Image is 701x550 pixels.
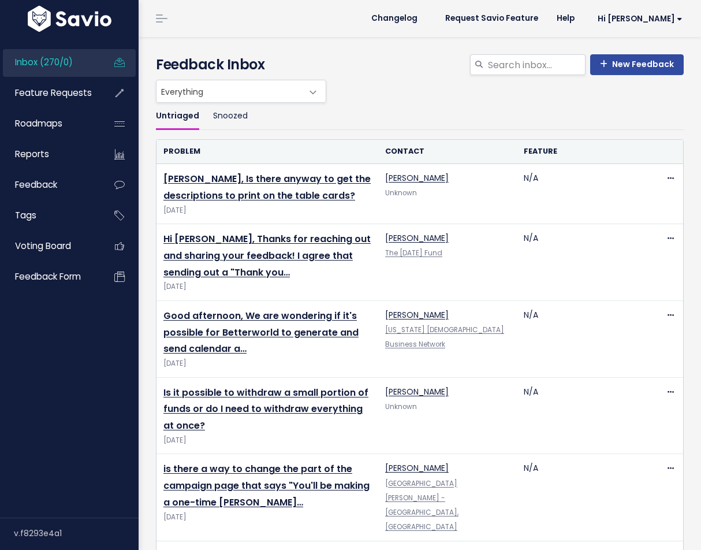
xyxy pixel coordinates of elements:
[3,233,96,259] a: Voting Board
[598,14,683,23] span: Hi [PERSON_NAME]
[25,6,114,32] img: logo-white.9d6f32f41409.svg
[163,434,371,447] span: [DATE]
[156,54,684,75] h4: Feedback Inbox
[15,179,57,191] span: Feedback
[15,148,49,160] span: Reports
[547,10,584,27] a: Help
[156,103,199,130] a: Untriaged
[163,232,371,279] a: Hi [PERSON_NAME], Thanks for reaching out and sharing your feedback! I agree that sending out a "...
[517,300,655,377] td: N/A
[15,56,73,68] span: Inbox (270/0)
[156,140,378,163] th: Problem
[15,270,81,283] span: Feedback form
[385,309,449,321] a: [PERSON_NAME]
[385,402,417,411] span: Unknown
[3,80,96,106] a: Feature Requests
[385,188,417,198] span: Unknown
[163,309,359,356] a: Good afternoon, We are wondering if it's possible for Betterworld to generate and send calendar a…
[14,518,139,548] div: v.f8293e4a1
[15,240,71,252] span: Voting Board
[385,462,449,474] a: [PERSON_NAME]
[436,10,547,27] a: Request Savio Feature
[156,80,303,102] span: Everything
[156,103,684,130] ul: Filter feature requests
[385,248,442,258] a: The [DATE] Fund
[385,232,449,244] a: [PERSON_NAME]
[385,172,449,184] a: [PERSON_NAME]
[3,110,96,137] a: Roadmaps
[163,462,370,509] a: is there a way to change the part of the campaign page that says "You'll be making a one-time [PE...
[3,49,96,76] a: Inbox (270/0)
[163,511,371,523] span: [DATE]
[3,141,96,168] a: Reports
[517,140,655,163] th: Feature
[517,454,655,541] td: N/A
[517,377,655,454] td: N/A
[385,479,458,532] a: [GEOGRAPHIC_DATA][PERSON_NAME] - [GEOGRAPHIC_DATA], [GEOGRAPHIC_DATA]
[163,386,368,433] a: Is it possible to withdraw a small portion of funds or do I need to withdraw everything at once?
[163,281,371,293] span: [DATE]
[163,358,371,370] span: [DATE]
[517,164,655,224] td: N/A
[371,14,417,23] span: Changelog
[385,325,504,349] a: [US_STATE] [DEMOGRAPHIC_DATA] Business Network
[385,386,449,397] a: [PERSON_NAME]
[3,263,96,290] a: Feedback form
[517,224,655,301] td: N/A
[156,80,326,103] span: Everything
[213,103,248,130] a: Snoozed
[163,172,371,202] a: [PERSON_NAME], Is there anyway to get the descriptions to print on the table cards?
[487,54,586,75] input: Search inbox...
[378,140,517,163] th: Contact
[163,205,371,217] span: [DATE]
[15,87,92,99] span: Feature Requests
[590,54,684,75] a: New Feedback
[3,202,96,229] a: Tags
[15,209,36,221] span: Tags
[15,117,62,129] span: Roadmaps
[584,10,692,28] a: Hi [PERSON_NAME]
[3,172,96,198] a: Feedback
